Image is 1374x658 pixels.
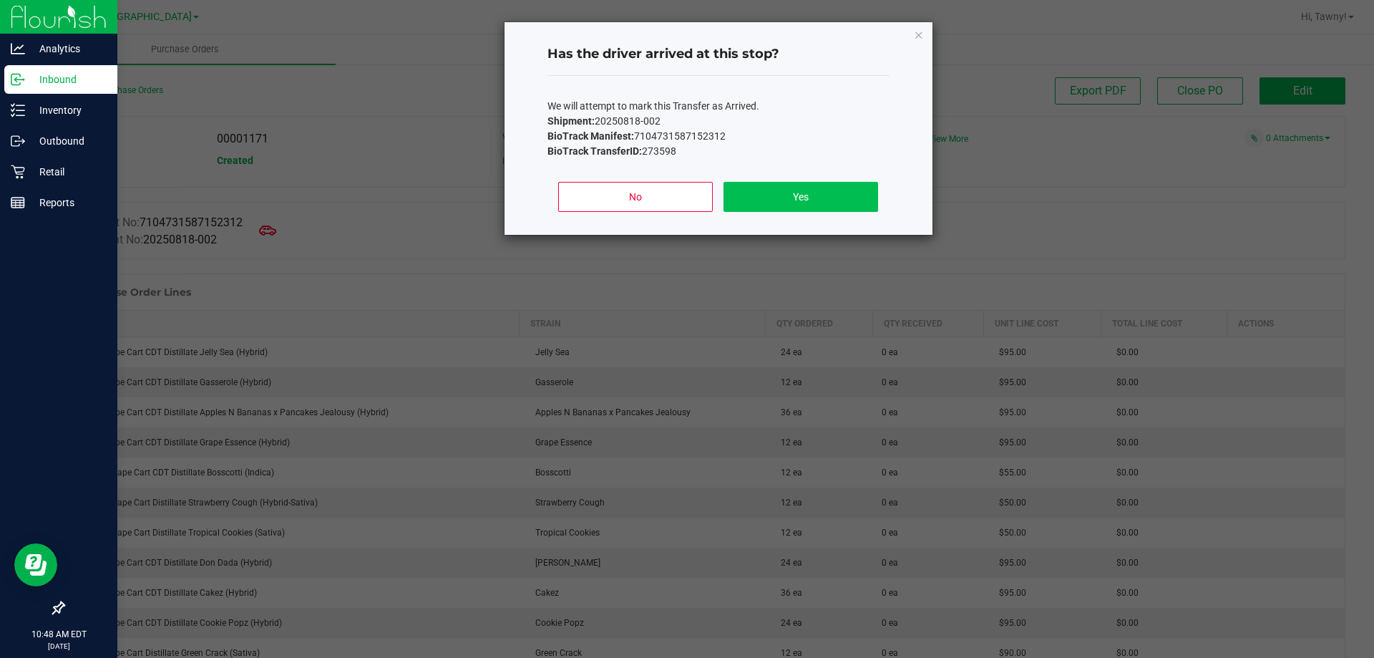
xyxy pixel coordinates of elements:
[547,99,890,114] p: We will attempt to mark this Transfer as Arrived.
[547,114,890,129] p: 20250818-002
[11,165,25,179] inline-svg: Retail
[11,195,25,210] inline-svg: Reports
[14,543,57,586] iframe: Resource center
[25,40,111,57] p: Analytics
[547,115,595,127] b: Shipment:
[25,102,111,119] p: Inventory
[11,134,25,148] inline-svg: Outbound
[914,26,924,43] button: Close
[547,145,642,157] b: BioTrack TransferID:
[558,182,712,212] button: No
[547,129,890,144] p: 7104731587152312
[25,71,111,88] p: Inbound
[11,42,25,56] inline-svg: Analytics
[547,130,634,142] b: BioTrack Manifest:
[11,103,25,117] inline-svg: Inventory
[6,628,111,641] p: 10:48 AM EDT
[25,132,111,150] p: Outbound
[547,144,890,159] p: 273598
[25,163,111,180] p: Retail
[11,72,25,87] inline-svg: Inbound
[25,194,111,211] p: Reports
[547,45,890,64] h4: Has the driver arrived at this stop?
[723,182,877,212] button: Yes
[6,641,111,652] p: [DATE]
